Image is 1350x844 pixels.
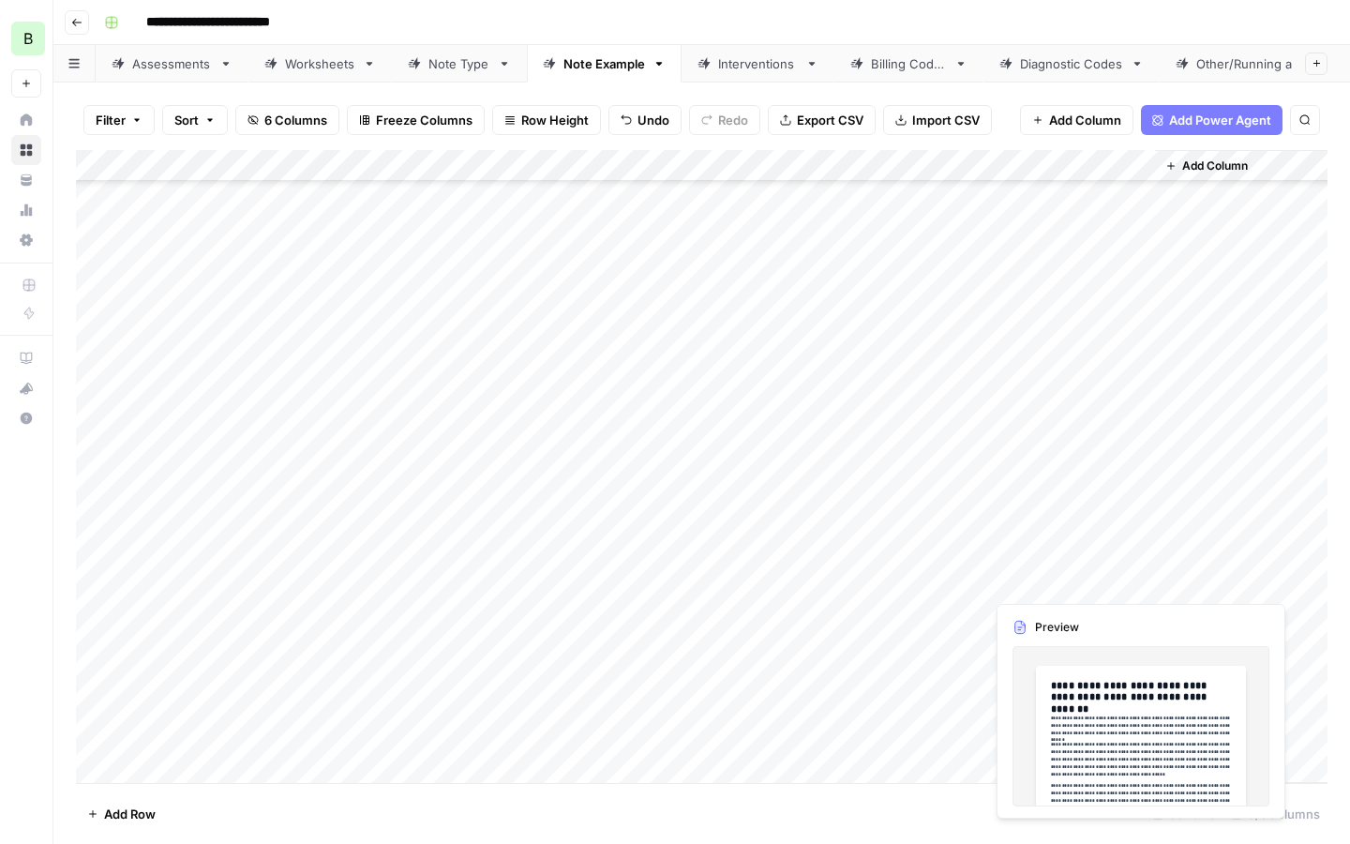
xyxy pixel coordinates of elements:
span: Import CSV [912,111,980,129]
span: Sort [174,111,199,129]
button: Import CSV [883,105,992,135]
button: Add Column [1158,154,1255,178]
span: Add Row [104,805,156,823]
div: Assessments [132,54,212,73]
div: Worksheets [285,54,355,73]
button: Workspace: Blueprint [11,15,41,62]
div: Note Example [563,54,645,73]
button: What's new? [11,373,41,403]
div: Note Type [428,54,490,73]
button: Help + Support [11,403,41,433]
span: Filter [96,111,126,129]
a: Settings [11,225,41,255]
button: Add Column [1020,105,1133,135]
span: Add Column [1049,111,1121,129]
a: Note Type [392,45,527,83]
a: Your Data [11,165,41,195]
a: Usage [11,195,41,225]
a: Diagnostic Codes [983,45,1160,83]
div: Billing Codes [871,54,947,73]
span: Freeze Columns [376,111,472,129]
span: Add Column [1182,158,1248,174]
span: Redo [718,111,748,129]
div: Other/Running a Practice [1196,54,1343,73]
span: Add Power Agent [1169,111,1271,129]
a: Home [11,105,41,135]
a: Worksheets [248,45,392,83]
button: Freeze Columns [347,105,485,135]
div: Diagnostic Codes [1020,54,1123,73]
button: Redo [689,105,760,135]
button: Undo [608,105,682,135]
div: Interventions [718,54,798,73]
a: Billing Codes [834,45,983,83]
a: Browse [11,135,41,165]
span: B [23,27,33,50]
a: Note Example [527,45,682,83]
button: Export CSV [768,105,876,135]
span: Row Height [521,111,589,129]
span: Export CSV [797,111,863,129]
div: 66 Rows [1145,799,1223,829]
button: Row Height [492,105,601,135]
div: 6/6 Columns [1223,799,1327,829]
a: Interventions [682,45,834,83]
button: Add Row [76,799,167,829]
button: Add Power Agent [1141,105,1282,135]
span: Undo [637,111,669,129]
a: AirOps Academy [11,343,41,373]
a: Assessments [96,45,248,83]
div: What's new? [12,374,40,402]
button: 6 Columns [235,105,339,135]
button: Filter [83,105,155,135]
button: Sort [162,105,228,135]
span: 6 Columns [264,111,327,129]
